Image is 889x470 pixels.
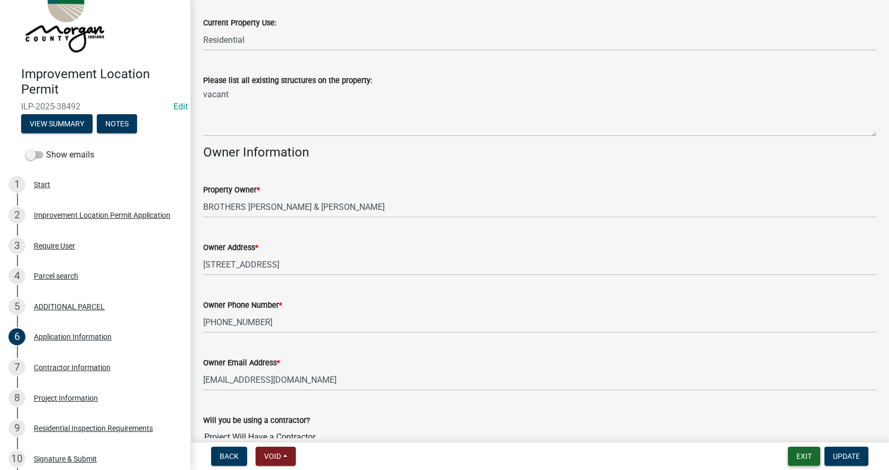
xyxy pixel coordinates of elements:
div: 10 [8,450,25,467]
div: 1 [8,176,25,193]
label: Will you be using a contractor? [203,417,310,425]
div: ADDITIONAL PARCEL [34,303,105,310]
button: Back [211,447,247,466]
div: Project Information [34,394,98,402]
div: 2 [8,207,25,224]
label: Property Owner [203,187,260,194]
div: Require User [34,242,75,250]
div: Contractor Information [34,364,111,371]
button: Notes [97,114,137,133]
div: Improvement Location Permit Application [34,211,170,219]
div: 7 [8,359,25,376]
a: Edit [174,102,188,112]
div: Start [34,181,50,188]
label: Owner Address [203,244,258,252]
div: Signature & Submit [34,455,97,463]
span: Back [220,452,239,460]
wm-modal-confirm: Summary [21,120,93,128]
button: Update [824,447,868,466]
button: Exit [788,447,820,466]
div: 3 [8,237,25,254]
h4: Improvement Location Permit [21,67,182,97]
wm-modal-confirm: Edit Application Number [174,102,188,112]
div: 8 [8,390,25,407]
div: Application Information [34,333,112,340]
label: Owner Phone Number [203,302,282,309]
label: Please list all existing structures on the property: [203,77,372,85]
button: Void [256,447,296,466]
div: Parcel search [34,272,78,280]
div: 4 [8,268,25,284]
span: Void [264,452,281,460]
div: 5 [8,298,25,315]
div: 9 [8,420,25,437]
label: Owner Email Address [203,360,280,367]
label: Show emails [25,149,94,161]
h4: Owner Information [203,145,876,160]
span: ILP-2025-38492 [21,102,169,112]
span: Update [833,452,860,460]
button: View Summary [21,114,93,133]
wm-modal-confirm: Notes [97,120,137,128]
label: Current Property Use: [203,20,276,27]
div: 6 [8,328,25,345]
div: Residential Inspection Requirements [34,425,153,432]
